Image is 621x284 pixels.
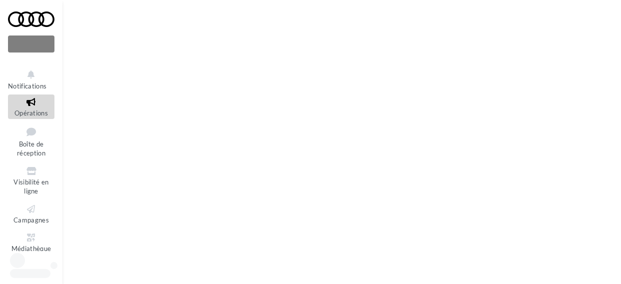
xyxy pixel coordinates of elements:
span: Boîte de réception [17,140,45,157]
a: Opérations [8,94,54,119]
a: Boîte de réception [8,123,54,159]
span: Opérations [14,109,48,117]
span: Visibilité en ligne [13,178,48,195]
span: Campagnes [13,216,49,224]
a: Campagnes [8,201,54,226]
span: Notifications [8,82,46,90]
a: Visibilité en ligne [8,163,54,197]
div: Nouvelle campagne [8,35,54,52]
span: Médiathèque [11,244,51,252]
a: Médiathèque [8,230,54,254]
